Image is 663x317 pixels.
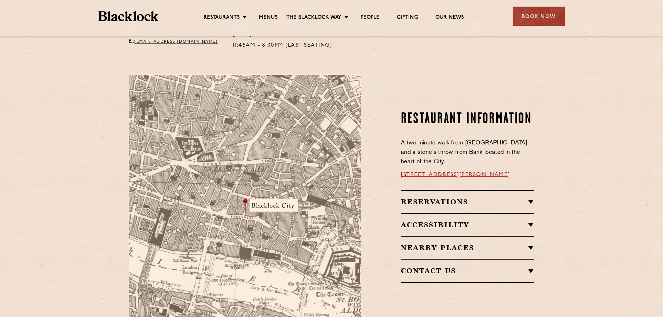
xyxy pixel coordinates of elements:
[98,11,159,21] img: BL_Textured_Logo-footer-cropped.svg
[513,7,565,26] div: Book Now
[286,14,341,22] a: The Blacklock Way
[401,198,534,206] h2: Reservations
[204,14,240,22] a: Restaurants
[401,138,534,167] p: A two-minute walk from [GEOGRAPHIC_DATA] and a stone’s throw from Bank located in the heart of th...
[361,14,379,22] a: People
[401,172,510,177] a: [STREET_ADDRESS][PERSON_NAME]
[129,37,222,46] p: E:
[435,14,464,22] a: Our News
[401,267,534,275] h2: Contact Us
[401,221,534,229] h2: Accessibility
[134,40,218,44] a: [EMAIL_ADDRESS][DOMAIN_NAME]
[401,111,534,128] h2: Restaurant Information
[401,244,534,252] h2: Nearby Places
[259,14,278,22] a: Menus
[397,14,418,22] a: Gifting
[233,41,332,50] p: 11:45am - 8:00pm (Last Seating)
